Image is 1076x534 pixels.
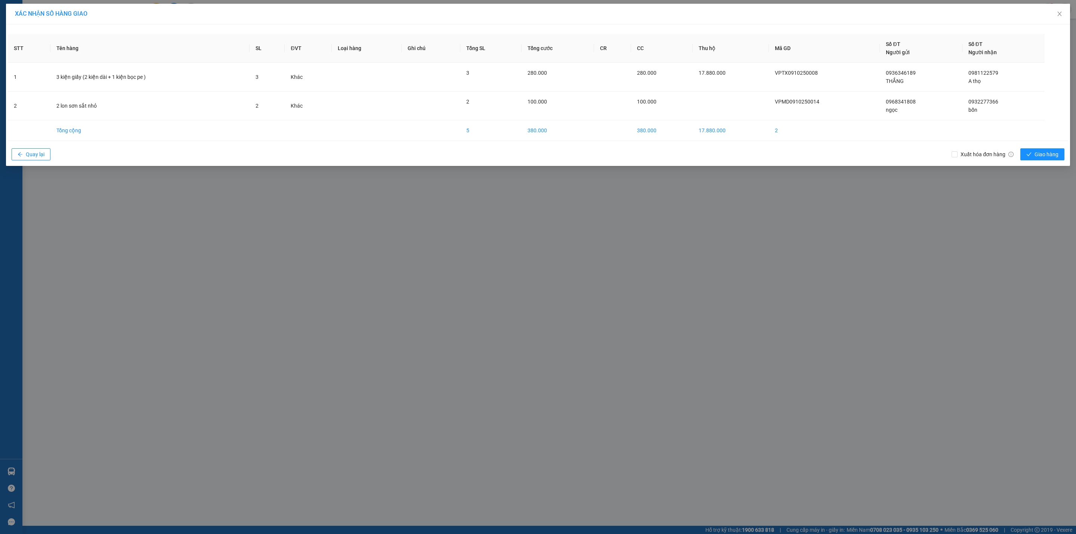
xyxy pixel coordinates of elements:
[466,70,469,76] span: 3
[256,74,259,80] span: 3
[18,152,23,158] span: arrow-left
[886,99,916,105] span: 0968341808
[1008,152,1014,157] span: info-circle
[285,92,332,120] td: Khác
[968,99,998,105] span: 0932277366
[250,34,285,63] th: SL
[693,120,769,141] td: 17.880.000
[26,150,44,158] span: Quay lại
[522,34,594,63] th: Tổng cước
[1049,4,1070,25] button: Close
[631,34,693,63] th: CC
[958,150,1017,158] span: Xuất hóa đơn hàng
[15,10,87,17] span: XÁC NHẬN SỐ HÀNG GIAO
[637,70,656,76] span: 280.000
[1057,11,1063,17] span: close
[769,34,880,63] th: Mã GD
[594,34,631,63] th: CR
[50,92,250,120] td: 2 lon sơn sắt nhỏ
[1026,152,1032,158] span: check
[968,70,998,76] span: 0981122579
[968,41,983,47] span: Số ĐT
[12,148,50,160] button: arrow-leftQuay lại
[402,34,460,63] th: Ghi chú
[50,63,250,92] td: 3 kiện giấy (2 kiện dài + 1 kiện bọc pe )
[968,78,981,84] span: A thọ
[256,103,259,109] span: 2
[8,92,50,120] td: 2
[631,120,693,141] td: 380.000
[285,34,332,63] th: ĐVT
[693,34,769,63] th: Thu hộ
[886,49,910,55] span: Người gửi
[466,99,469,105] span: 2
[460,34,521,63] th: Tổng SL
[8,34,50,63] th: STT
[1020,148,1064,160] button: checkGiao hàng
[8,63,50,92] td: 1
[528,70,547,76] span: 280.000
[886,41,900,47] span: Số ĐT
[775,70,818,76] span: VPTX0910250008
[886,107,897,113] span: ngọc
[285,63,332,92] td: Khác
[528,99,547,105] span: 100.000
[769,120,880,141] td: 2
[50,120,250,141] td: Tổng cộng
[522,120,594,141] td: 380.000
[699,70,726,76] span: 17.880.000
[460,120,521,141] td: 5
[968,107,977,113] span: bốn
[886,70,916,76] span: 0936346189
[332,34,402,63] th: Loại hàng
[886,78,904,84] span: THẮNG
[50,34,250,63] th: Tên hàng
[1035,150,1058,158] span: Giao hàng
[775,99,819,105] span: VPMD0910250014
[637,99,656,105] span: 100.000
[968,49,997,55] span: Người nhận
